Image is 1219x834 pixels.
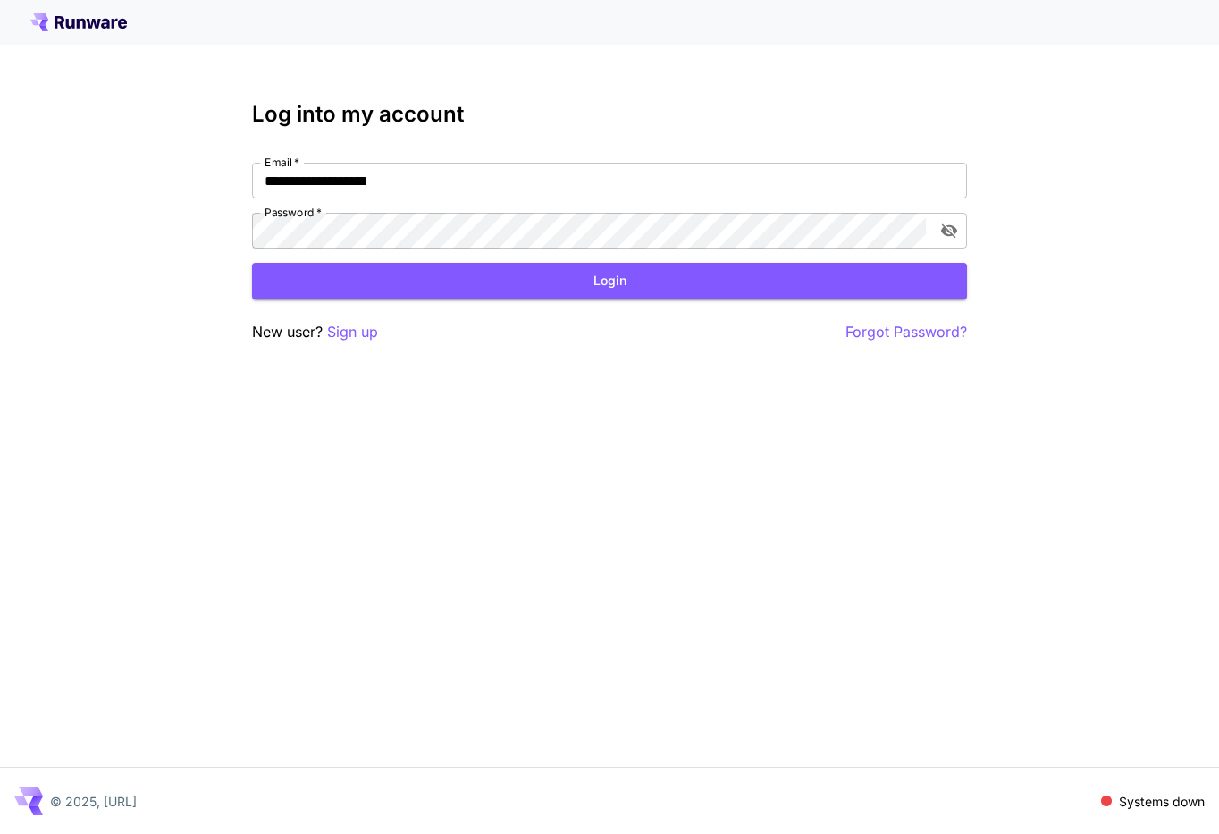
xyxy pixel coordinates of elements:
[252,263,967,299] button: Login
[252,321,378,343] p: New user?
[1119,792,1205,811] p: Systems down
[845,321,967,343] button: Forgot Password?
[50,792,137,811] p: © 2025, [URL]
[265,205,322,220] label: Password
[252,102,967,127] h3: Log into my account
[265,155,299,170] label: Email
[933,215,965,247] button: toggle password visibility
[327,321,378,343] button: Sign up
